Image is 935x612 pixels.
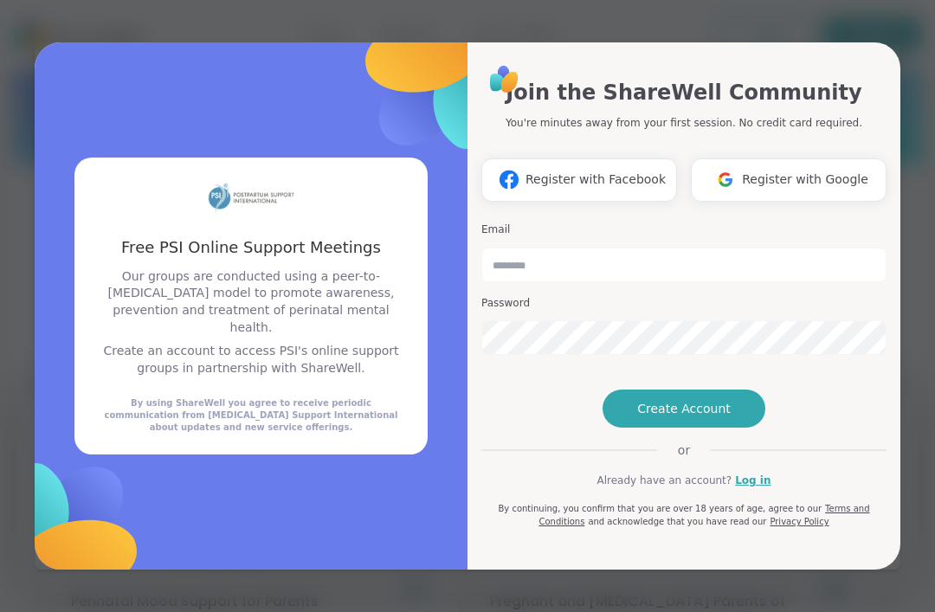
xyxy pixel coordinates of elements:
[498,504,822,513] span: By continuing, you confirm that you are over 18 years of age, agree to our
[506,115,862,131] p: You're minutes away from your first session. No credit card required.
[538,504,869,526] a: Terms and Conditions
[770,517,829,526] a: Privacy Policy
[95,343,407,377] p: Create an account to access PSI's online support groups in partnership with ShareWell.
[588,517,766,526] span: and acknowledge that you have read our
[691,158,887,202] button: Register with Google
[742,171,868,189] span: Register with Google
[493,164,526,196] img: ShareWell Logomark
[709,164,742,196] img: ShareWell Logomark
[95,397,407,434] div: By using ShareWell you agree to receive periodic communication from [MEDICAL_DATA] Support Intern...
[481,222,887,237] h3: Email
[657,441,711,459] span: or
[526,171,666,189] span: Register with Facebook
[95,268,407,336] p: Our groups are conducted using a peer-to-[MEDICAL_DATA] model to promote awareness, prevention an...
[596,473,732,488] span: Already have an account?
[208,178,294,216] img: partner logo
[481,296,887,311] h3: Password
[506,77,861,108] h1: Join the ShareWell Community
[735,473,771,488] a: Log in
[95,236,407,258] h3: Free PSI Online Support Meetings
[481,158,677,202] button: Register with Facebook
[485,60,524,99] img: ShareWell Logo
[603,390,765,428] button: Create Account
[637,400,731,417] span: Create Account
